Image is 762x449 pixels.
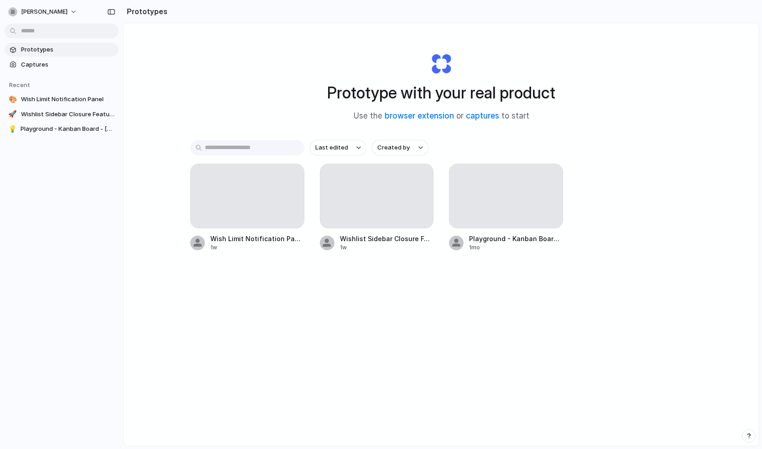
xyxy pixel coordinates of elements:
[320,164,434,252] a: Wishlist Sidebar Closure Feature1w
[5,43,119,57] a: Prototypes
[190,164,304,252] a: Wish Limit Notification Panel1w
[449,164,563,252] a: Playground - Kanban Board - [GEOGRAPHIC_DATA]1mo
[21,110,115,119] span: Wishlist Sidebar Closure Feature
[5,58,119,72] a: Captures
[340,243,434,252] div: 1w
[5,5,82,19] button: [PERSON_NAME]
[21,60,115,69] span: Captures
[5,108,119,121] a: 🚀Wishlist Sidebar Closure Feature
[21,95,115,104] span: Wish Limit Notification Panel
[8,95,17,104] div: 🎨
[372,140,428,155] button: Created by
[210,234,304,243] span: Wish Limit Notification Panel
[21,45,115,54] span: Prototypes
[123,6,167,17] h2: Prototypes
[385,111,454,120] a: browser extension
[310,140,366,155] button: Last edited
[327,81,555,105] h1: Prototype with your real product
[5,122,119,136] a: 💡Playground - Kanban Board - [GEOGRAPHIC_DATA]
[21,7,68,16] span: [PERSON_NAME]
[9,81,30,88] span: Recent
[354,110,529,122] span: Use the or to start
[469,234,563,243] span: Playground - Kanban Board - [GEOGRAPHIC_DATA]
[210,243,304,252] div: 1w
[315,143,348,152] span: Last edited
[21,124,115,134] span: Playground - Kanban Board - [GEOGRAPHIC_DATA]
[8,124,17,134] div: 💡
[5,93,119,106] a: 🎨Wish Limit Notification Panel
[377,143,410,152] span: Created by
[340,234,434,243] span: Wishlist Sidebar Closure Feature
[466,111,499,120] a: captures
[469,243,563,252] div: 1mo
[8,110,17,119] div: 🚀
